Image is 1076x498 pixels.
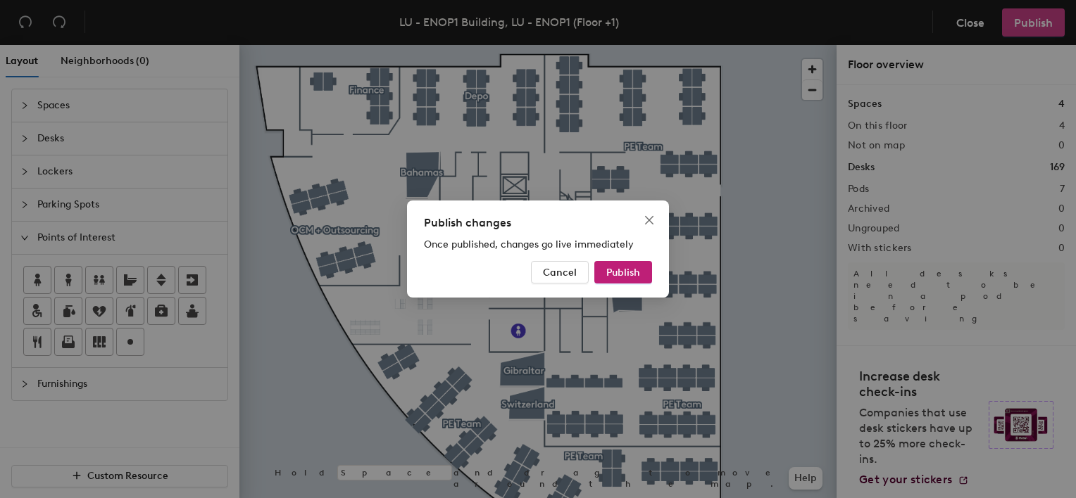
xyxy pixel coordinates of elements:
span: Once published, changes go live immediately [424,238,634,250]
button: Publish [594,261,652,283]
div: Publish changes [424,215,652,231]
span: Publish [606,267,640,279]
span: close [644,215,655,226]
button: Close [638,209,661,231]
span: Close [638,215,661,226]
span: Cancel [543,267,577,279]
button: Cancel [531,261,589,283]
